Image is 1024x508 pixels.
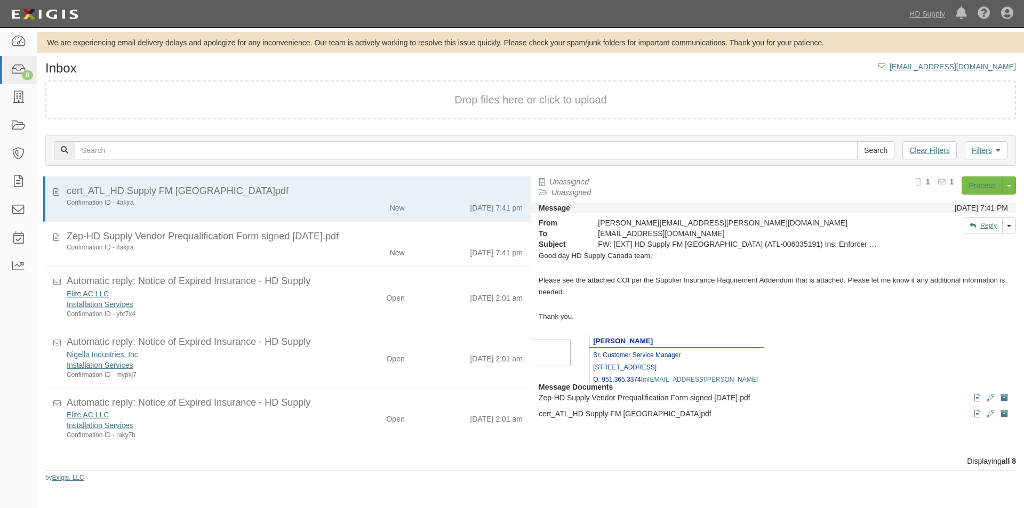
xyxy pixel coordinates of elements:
[67,431,326,440] div: Confirmation ID - raky7h
[902,141,956,159] a: Clear Filters
[955,203,1008,213] div: [DATE] 7:41 PM
[470,198,523,213] div: [DATE] 7:41 pm
[67,361,133,369] a: Installation Services
[67,300,133,309] a: Installation Services
[67,410,109,419] a: Elite AC LLC
[75,141,858,159] input: Search
[539,204,570,212] strong: Message
[950,178,954,186] b: 1
[904,3,950,25] a: HD Supply
[965,141,1007,159] a: Filters
[539,312,574,320] span: Thank you,
[531,228,590,239] strong: To
[37,37,1024,48] div: We are experiencing email delivery delays and apologize for any inconvenience. Our team is active...
[45,473,84,482] small: by
[590,239,886,249] div: FW: [EXT] HD Supply FM Canada (ATL-006035191) Ins: Enforcer / Zep Inc.
[67,243,326,252] div: Confirmation ID - 4akjra
[978,7,990,20] i: Help Center - Complianz
[590,228,886,239] div: inbox@hdsupply.complianz.com
[470,288,523,303] div: [DATE] 2:01 am
[974,410,980,418] i: View
[974,394,980,402] i: View
[67,275,523,288] div: Automatic reply: Notice of Expired Insurance - HD Supply
[386,288,404,303] div: Open
[539,408,1008,419] p: cert_ATL_HD Supply FM [GEOGRAPHIC_DATA]pdf
[390,198,405,213] div: New
[987,394,994,402] i: Edit document
[643,376,648,383] span: m
[67,289,109,298] a: Elite AC LLC
[22,70,33,80] div: 8
[593,337,653,345] span: [PERSON_NAME]
[37,456,1024,466] div: Displaying
[67,421,133,430] a: Installation Services
[593,376,758,396] span: [EMAIL_ADDRESS][PERSON_NAME][DOMAIN_NAME]
[549,178,589,186] a: Unassigned
[8,5,82,24] img: logo-5460c22ac91f19d4615b14bd174203de0afe785f0fc80cf4dbbc73dc1793850b.png
[539,392,1008,403] p: Zep-HD Supply Vendor Prequalification Form signed [DATE].pdf
[987,410,994,418] i: Edit document
[470,409,523,424] div: [DATE] 2:01 am
[1001,394,1008,402] i: Archive document
[67,335,523,349] div: Automatic reply: Notice of Expired Insurance - HD Supply
[531,217,590,228] strong: From
[67,370,326,380] div: Confirmation ID - mypkj7
[926,178,930,186] b: 1
[67,230,523,244] div: Zep-HD Supply Vendor Prequalification Form signed 14-4-2025.pdf
[67,184,523,198] div: cert_ATL_HD Supply FM Canada_6035191_1.pdf
[67,396,523,410] div: Automatic reply: Notice of Expired Insurance - HD Supply
[890,62,1016,71] a: [EMAIL_ADDRESS][DOMAIN_NAME]
[67,350,138,359] a: Nigella Industries, Inc
[539,383,613,391] strong: Message Documents
[390,243,405,258] div: New
[593,351,681,359] span: Sr. Customer Service Manager
[964,217,1003,233] a: Reply
[551,188,591,197] a: Unassigned
[539,276,1005,296] span: Please see the attached COI per the Supplier Insurance Requirement Addendum that is attached. Ple...
[386,409,404,424] div: Open
[52,474,84,481] a: Exigis, LLC
[45,61,77,75] h1: Inbox
[67,198,326,207] div: Confirmation ID - 4akjra
[590,217,886,228] div: [PERSON_NAME][EMAIL_ADDRESS][PERSON_NAME][DOMAIN_NAME]
[454,92,607,108] button: Drop files here or click to upload
[67,310,326,319] div: Confirmation ID - yhr7x4
[857,141,894,159] input: Search
[962,176,1003,195] a: Process
[1001,410,1008,418] i: Archive document
[531,239,590,249] strong: Subject
[593,376,641,383] span: O: 951.365.3374
[593,364,657,371] span: [STREET_ADDRESS]
[593,374,758,396] a: m[EMAIL_ADDRESS][PERSON_NAME][DOMAIN_NAME]
[470,243,523,258] div: [DATE] 7:41 pm
[386,349,404,364] div: Open
[1002,457,1016,465] b: all 8
[470,349,523,364] div: [DATE] 2:01 am
[641,376,643,383] span: I
[539,252,652,260] span: Good day HD Supply Canada team,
